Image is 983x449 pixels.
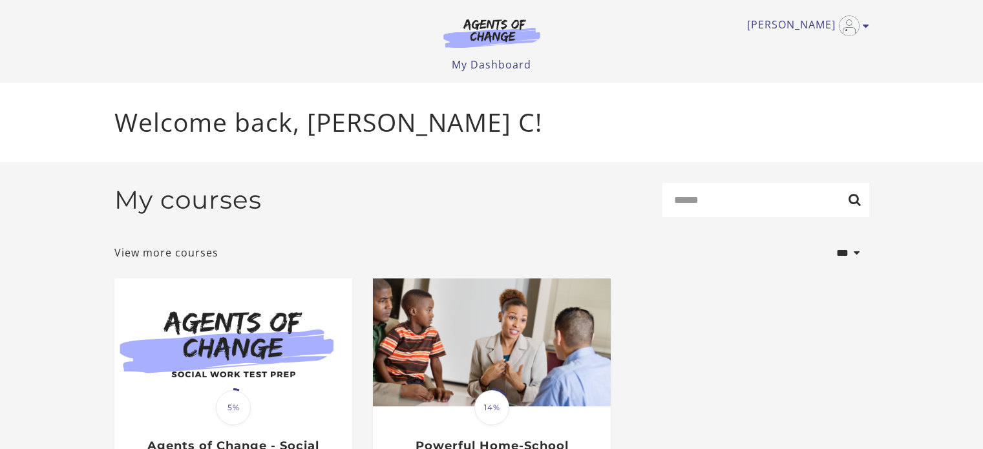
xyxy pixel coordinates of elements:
span: 14% [474,390,509,425]
a: My Dashboard [452,57,531,72]
p: Welcome back, [PERSON_NAME] C! [114,103,869,141]
img: Agents of Change Logo [430,18,554,48]
a: Toggle menu [747,16,863,36]
span: 5% [216,390,251,425]
a: View more courses [114,245,218,260]
h2: My courses [114,185,262,215]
